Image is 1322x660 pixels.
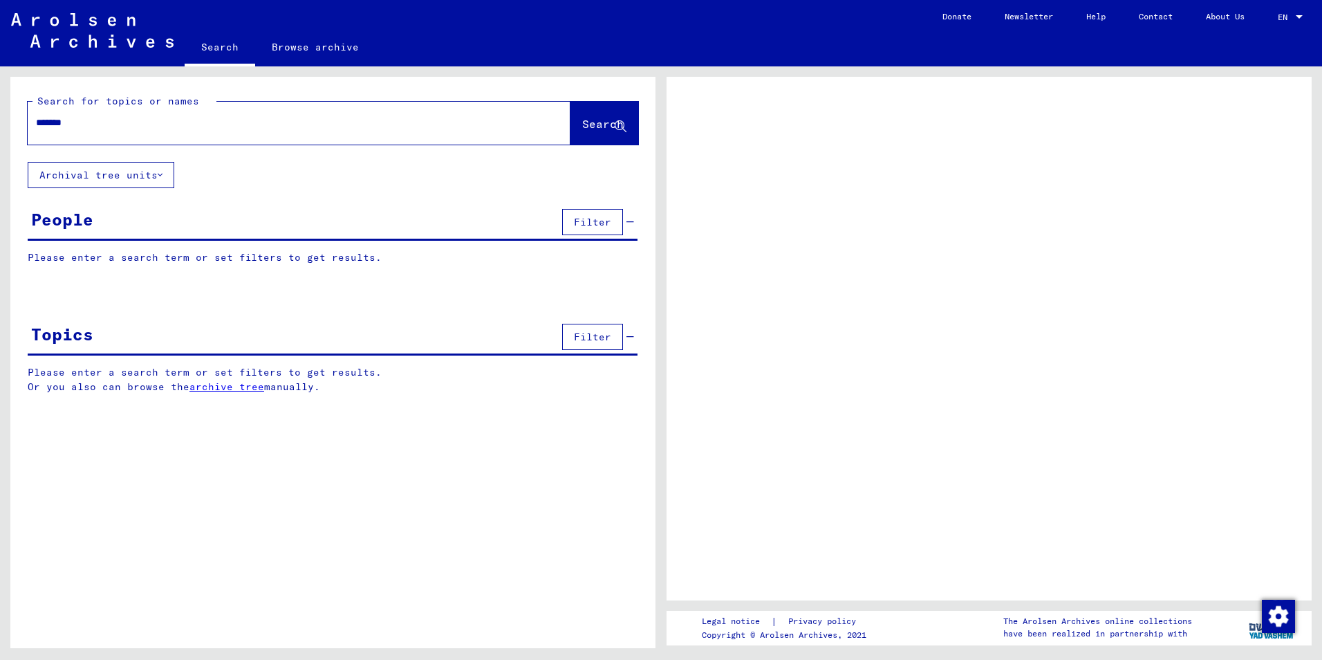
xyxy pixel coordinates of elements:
[1246,610,1298,645] img: yv_logo.png
[562,209,623,235] button: Filter
[28,162,174,188] button: Archival tree units
[1003,627,1192,640] p: have been realized in partnership with
[28,250,637,265] p: Please enter a search term or set filters to get results.
[702,629,873,641] p: Copyright © Arolsen Archives, 2021
[1262,600,1295,633] img: Change consent
[31,322,93,347] div: Topics
[31,207,93,232] div: People
[562,324,623,350] button: Filter
[582,117,624,131] span: Search
[185,30,255,66] a: Search
[777,614,873,629] a: Privacy policy
[37,95,199,107] mat-label: Search for topics or names
[570,102,638,145] button: Search
[702,614,771,629] a: Legal notice
[189,381,264,393] a: archive tree
[11,13,174,48] img: Arolsen_neg.svg
[1003,615,1192,627] p: The Arolsen Archives online collections
[574,331,611,343] span: Filter
[574,216,611,228] span: Filter
[255,30,375,64] a: Browse archive
[702,614,873,629] div: |
[28,365,638,394] p: Please enter a search term or set filters to get results. Or you also can browse the manually.
[1278,12,1293,22] span: EN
